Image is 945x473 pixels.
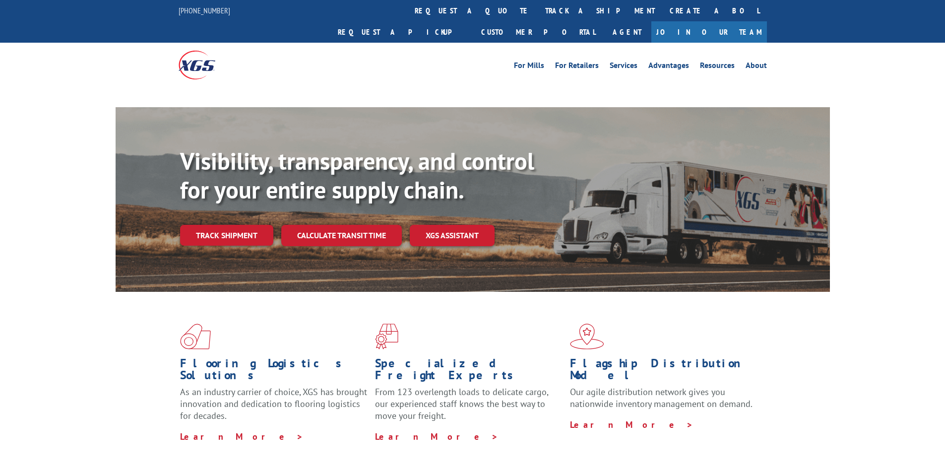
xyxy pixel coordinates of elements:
p: From 123 overlength loads to delicate cargo, our experienced staff knows the best way to move you... [375,386,563,430]
span: As an industry carrier of choice, XGS has brought innovation and dedication to flooring logistics... [180,386,367,421]
a: Services [610,62,637,72]
h1: Specialized Freight Experts [375,357,563,386]
img: xgs-icon-focused-on-flooring-red [375,324,398,349]
a: Customer Portal [474,21,603,43]
a: Learn More > [180,431,304,442]
a: Resources [700,62,735,72]
a: About [746,62,767,72]
a: Track shipment [180,225,273,246]
span: Our agile distribution network gives you nationwide inventory management on demand. [570,386,753,409]
a: Learn More > [570,419,693,430]
a: For Mills [514,62,544,72]
a: Advantages [648,62,689,72]
a: Request a pickup [330,21,474,43]
a: For Retailers [555,62,599,72]
a: Calculate transit time [281,225,402,246]
a: Learn More > [375,431,499,442]
a: [PHONE_NUMBER] [179,5,230,15]
h1: Flooring Logistics Solutions [180,357,368,386]
img: xgs-icon-flagship-distribution-model-red [570,324,604,349]
a: Join Our Team [651,21,767,43]
b: Visibility, transparency, and control for your entire supply chain. [180,145,534,205]
a: XGS ASSISTANT [410,225,495,246]
h1: Flagship Distribution Model [570,357,757,386]
img: xgs-icon-total-supply-chain-intelligence-red [180,324,211,349]
a: Agent [603,21,651,43]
